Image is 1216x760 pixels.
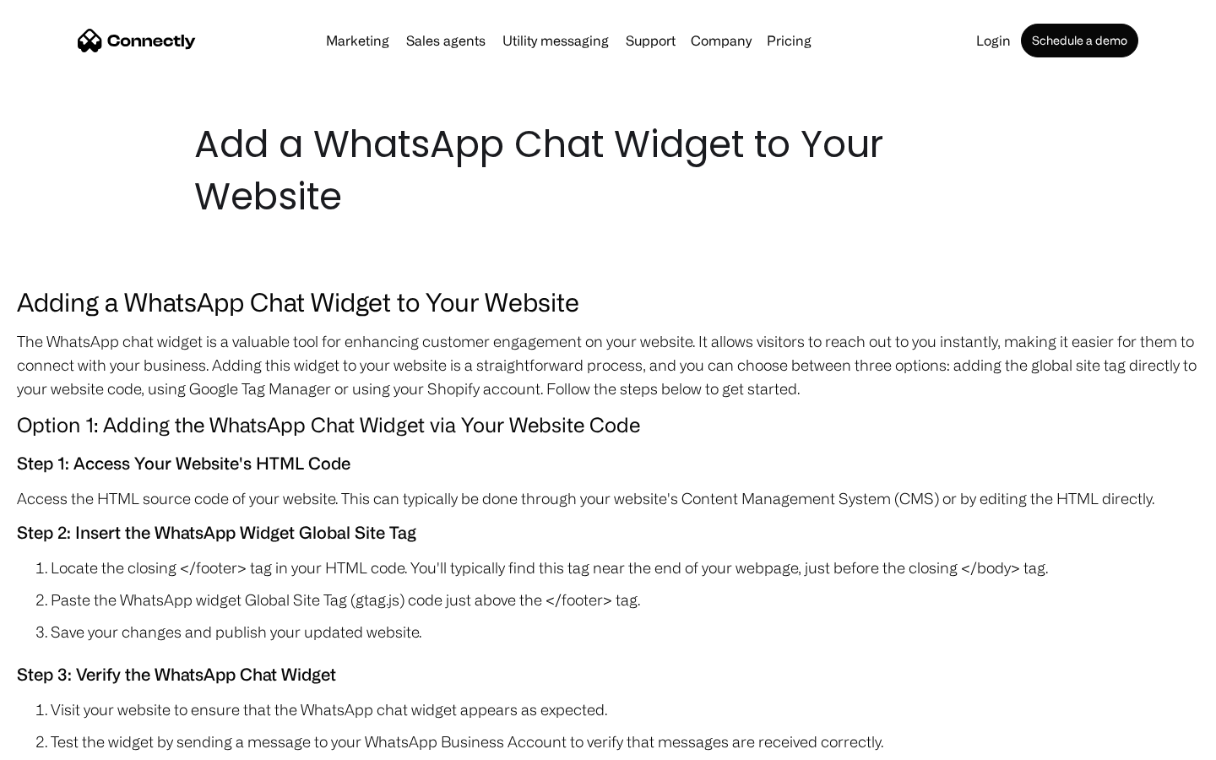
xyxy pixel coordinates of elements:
[17,329,1199,400] p: The WhatsApp chat widget is a valuable tool for enhancing customer engagement on your website. It...
[51,588,1199,611] li: Paste the WhatsApp widget Global Site Tag (gtag.js) code just above the </footer> tag.
[691,29,752,52] div: Company
[51,620,1199,643] li: Save your changes and publish your updated website.
[399,34,492,47] a: Sales agents
[319,34,396,47] a: Marketing
[17,409,1199,441] h4: Option 1: Adding the WhatsApp Chat Widget via Your Website Code
[17,730,101,754] aside: Language selected: English
[1021,24,1138,57] a: Schedule a demo
[17,486,1199,510] p: Access the HTML source code of your website. This can typically be done through your website's Co...
[51,556,1199,579] li: Locate the closing </footer> tag in your HTML code. You'll typically find this tag near the end o...
[496,34,616,47] a: Utility messaging
[51,730,1199,753] li: Test the widget by sending a message to your WhatsApp Business Account to verify that messages ar...
[969,34,1018,47] a: Login
[17,449,1199,478] h5: Step 1: Access Your Website's HTML Code
[760,34,818,47] a: Pricing
[619,34,682,47] a: Support
[17,282,1199,321] h3: Adding a WhatsApp Chat Widget to Your Website
[51,698,1199,721] li: Visit your website to ensure that the WhatsApp chat widget appears as expected.
[34,730,101,754] ul: Language list
[17,660,1199,689] h5: Step 3: Verify the WhatsApp Chat Widget
[17,518,1199,547] h5: Step 2: Insert the WhatsApp Widget Global Site Tag
[194,118,1022,223] h1: Add a WhatsApp Chat Widget to Your Website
